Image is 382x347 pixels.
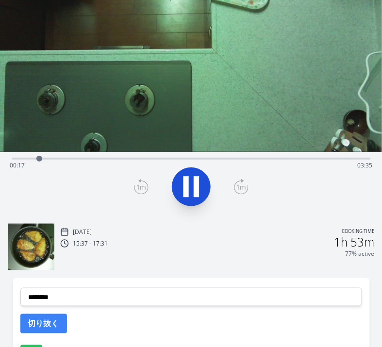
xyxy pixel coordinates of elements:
[10,161,25,169] span: 00:17
[20,314,67,333] button: 切り抜く
[345,250,374,258] p: 77% active
[342,228,374,236] p: Cooking time
[357,161,372,169] span: 03:35
[73,240,108,248] p: 15:37 - 17:31
[73,228,92,236] p: [DATE]
[8,224,54,270] img: 250825063844_thumb.jpeg
[334,236,374,248] h2: 1h 53m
